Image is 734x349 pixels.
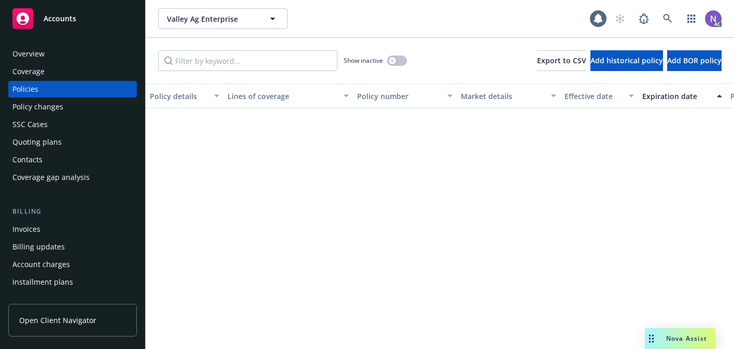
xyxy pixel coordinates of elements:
div: Market details [461,91,545,102]
a: Policy changes [8,99,137,115]
div: Contacts [12,151,43,168]
a: Invoices [8,221,137,238]
div: Policy changes [12,99,63,115]
div: Coverage gap analysis [12,169,90,186]
a: Billing updates [8,239,137,255]
div: Coverage [12,63,45,80]
span: Add BOR policy [667,55,722,65]
input: Filter by keyword... [158,50,337,71]
a: Switch app [681,8,702,29]
a: Search [657,8,678,29]
img: photo [705,10,722,27]
span: Add historical policy [590,55,663,65]
button: Nova Assist [645,328,715,349]
button: Effective date [560,83,638,108]
span: Open Client Navigator [19,315,96,326]
div: Billing [8,206,137,217]
a: Policies [8,81,137,97]
a: Coverage gap analysis [8,169,137,186]
a: Quoting plans [8,134,137,150]
div: Installment plans [12,274,73,290]
button: Add BOR policy [667,50,722,71]
span: Export to CSV [537,55,586,65]
div: Billing updates [12,239,65,255]
a: Installment plans [8,274,137,290]
div: Drag to move [645,328,658,349]
button: Policy details [146,83,223,108]
div: Expiration date [642,91,711,102]
div: Policy details [150,91,208,102]
button: Market details [457,83,560,108]
button: Lines of coverage [223,83,353,108]
span: Nova Assist [666,334,707,343]
div: Effective date [564,91,623,102]
div: SSC Cases [12,116,48,133]
div: Quoting plans [12,134,62,150]
a: Account charges [8,256,137,273]
div: Policies [12,81,38,97]
div: Lines of coverage [228,91,337,102]
a: Overview [8,46,137,62]
a: Start snowing [610,8,630,29]
a: Contacts [8,151,137,168]
span: Accounts [44,15,76,23]
button: Add historical policy [590,50,663,71]
span: Show inactive [344,56,383,65]
button: Valley Ag Enterprise [158,8,288,29]
a: Coverage [8,63,137,80]
button: Expiration date [638,83,726,108]
div: Policy number [357,91,441,102]
a: SSC Cases [8,116,137,133]
div: Account charges [12,256,70,273]
a: Report a Bug [633,8,654,29]
a: Accounts [8,4,137,33]
button: Policy number [353,83,457,108]
div: Overview [12,46,45,62]
span: Valley Ag Enterprise [167,13,257,24]
div: Invoices [12,221,40,238]
button: Export to CSV [537,50,586,71]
